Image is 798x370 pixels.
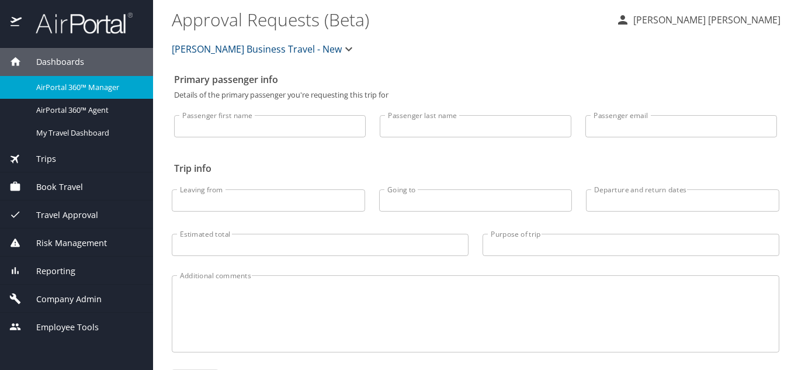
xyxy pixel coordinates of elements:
[22,209,98,222] span: Travel Approval
[23,12,133,34] img: airportal-logo.png
[22,265,75,278] span: Reporting
[36,127,139,139] span: My Travel Dashboard
[11,12,23,34] img: icon-airportal.png
[174,159,777,178] h2: Trip info
[611,9,785,30] button: [PERSON_NAME] [PERSON_NAME]
[174,70,777,89] h2: Primary passenger info
[22,153,56,165] span: Trips
[172,41,342,57] span: [PERSON_NAME] Business Travel - New
[22,56,84,68] span: Dashboards
[36,105,139,116] span: AirPortal 360™ Agent
[22,181,83,193] span: Book Travel
[167,37,360,61] button: [PERSON_NAME] Business Travel - New
[174,91,777,99] p: Details of the primary passenger you're requesting this trip for
[36,82,139,93] span: AirPortal 360™ Manager
[22,293,102,306] span: Company Admin
[172,1,606,37] h1: Approval Requests (Beta)
[22,237,107,250] span: Risk Management
[22,321,99,334] span: Employee Tools
[630,13,780,27] p: [PERSON_NAME] [PERSON_NAME]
